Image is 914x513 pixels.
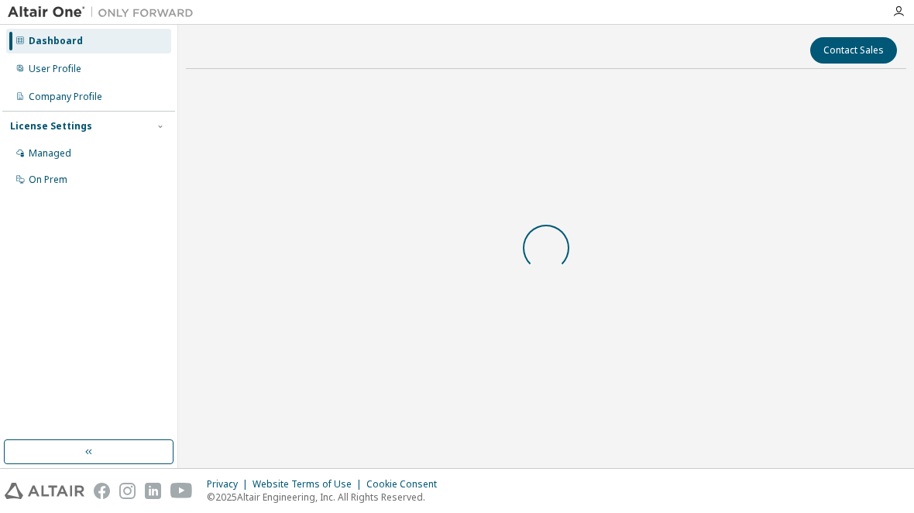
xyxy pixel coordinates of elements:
p: © 2025 Altair Engineering, Inc. All Rights Reserved. [207,491,446,504]
div: Cookie Consent [366,478,446,491]
div: Company Profile [29,91,102,103]
img: youtube.svg [170,483,193,499]
div: License Settings [10,120,92,133]
div: On Prem [29,174,67,186]
div: Privacy [207,478,253,491]
img: altair_logo.svg [5,483,84,499]
img: instagram.svg [119,483,136,499]
div: User Profile [29,63,81,75]
div: Website Terms of Use [253,478,366,491]
img: Altair One [8,5,201,20]
div: Managed [29,147,71,160]
img: linkedin.svg [145,483,161,499]
div: Dashboard [29,35,83,47]
button: Contact Sales [810,37,897,64]
img: facebook.svg [94,483,110,499]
